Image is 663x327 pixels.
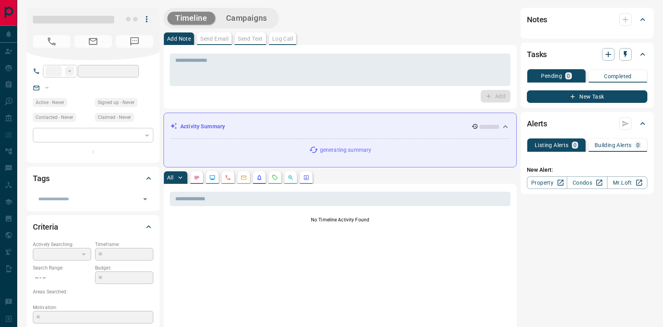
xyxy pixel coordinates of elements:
[256,174,262,181] svg: Listing Alerts
[33,169,153,188] div: Tags
[527,90,647,103] button: New Task
[272,174,278,181] svg: Requests
[33,217,153,236] div: Criteria
[95,241,153,248] p: Timeframe:
[95,264,153,271] p: Budget:
[607,176,647,189] a: Mr.Loft
[218,12,275,25] button: Campaigns
[98,113,131,121] span: Claimed - Never
[180,122,225,131] p: Activity Summary
[527,176,567,189] a: Property
[209,174,216,181] svg: Lead Browsing Activity
[567,176,607,189] a: Condos
[527,13,547,26] h2: Notes
[303,174,309,181] svg: Agent Actions
[527,10,647,29] div: Notes
[527,114,647,133] div: Alerts
[170,216,510,223] p: No Timeline Activity Found
[33,304,153,311] p: Motivation:
[535,142,569,148] p: Listing Alerts
[74,35,112,48] span: No Email
[595,142,632,148] p: Building Alerts
[225,174,231,181] svg: Calls
[140,194,151,205] button: Open
[527,48,547,61] h2: Tasks
[194,174,200,181] svg: Notes
[604,74,632,79] p: Completed
[36,113,73,121] span: Contacted - Never
[33,241,91,248] p: Actively Searching:
[167,175,173,180] p: All
[33,221,58,233] h2: Criteria
[170,119,510,134] div: Activity Summary
[241,174,247,181] svg: Emails
[45,84,49,91] a: --
[33,271,91,284] p: -- - --
[287,174,294,181] svg: Opportunities
[36,99,64,106] span: Active - Never
[636,142,640,148] p: 0
[33,35,70,48] span: No Number
[527,166,647,174] p: New Alert:
[541,73,562,79] p: Pending
[320,146,371,154] p: generating summary
[527,45,647,64] div: Tasks
[98,99,135,106] span: Signed up - Never
[116,35,153,48] span: No Number
[567,73,570,79] p: 0
[33,264,91,271] p: Search Range:
[33,288,153,295] p: Areas Searched:
[167,36,191,41] p: Add Note
[573,142,577,148] p: 0
[527,117,547,130] h2: Alerts
[33,172,49,185] h2: Tags
[167,12,215,25] button: Timeline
